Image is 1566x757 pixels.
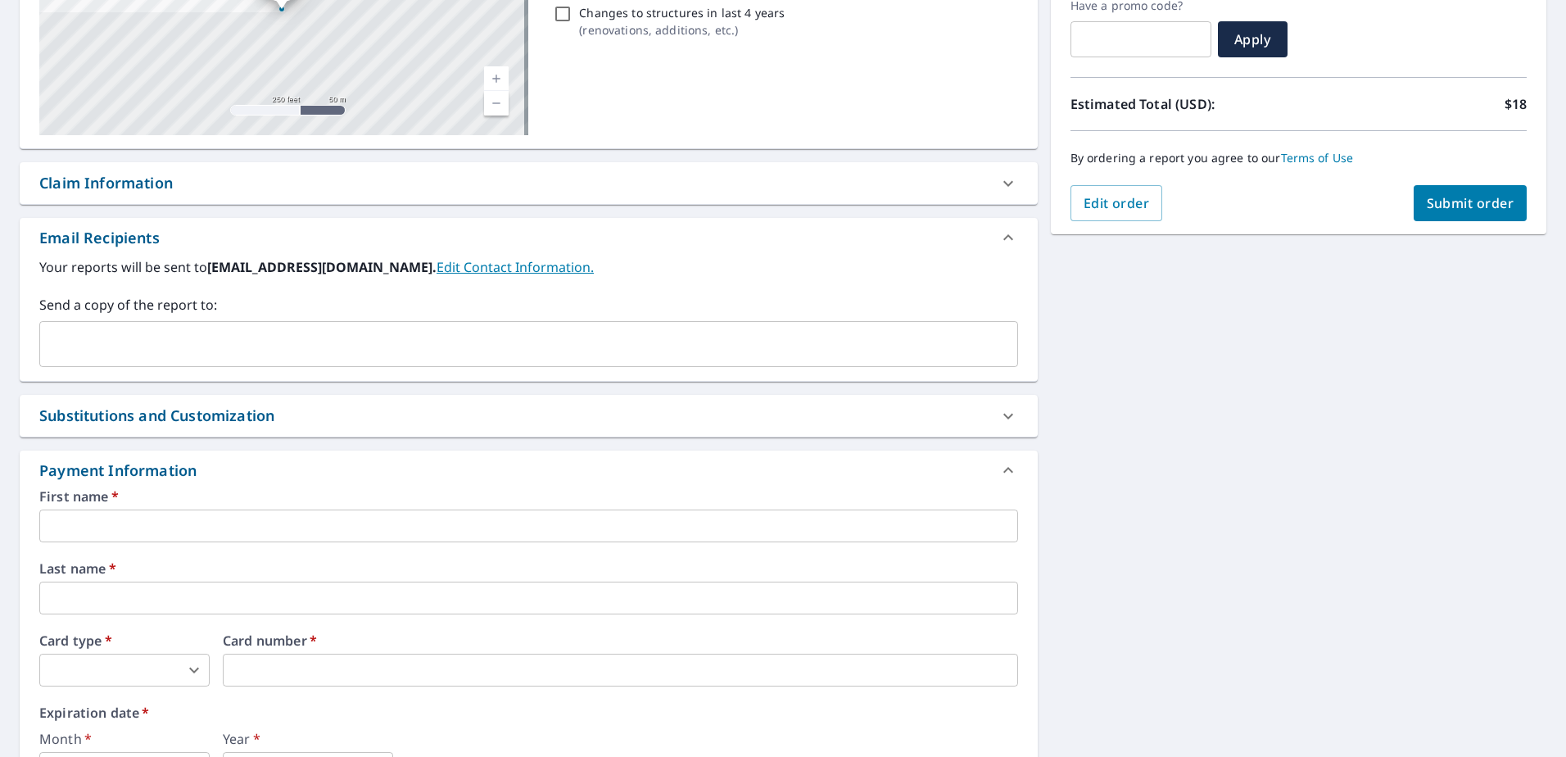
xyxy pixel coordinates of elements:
span: Apply [1231,30,1274,48]
p: ( renovations, additions, etc. ) [579,21,785,39]
a: EditContactInfo [437,258,594,276]
a: Current Level 17, Zoom Out [484,91,509,116]
a: Current Level 17, Zoom In [484,66,509,91]
label: Last name [39,562,1018,575]
label: Expiration date [39,706,1018,719]
div: Email Recipients [20,218,1038,257]
span: Submit order [1427,194,1514,212]
span: Edit order [1084,194,1150,212]
div: Substitutions and Customization [39,405,274,427]
label: First name [39,490,1018,503]
p: Estimated Total (USD): [1070,94,1299,114]
div: Payment Information [20,451,1038,490]
p: By ordering a report you agree to our [1070,151,1527,165]
div: Claim Information [20,162,1038,204]
label: Year [223,732,393,746]
div: Email Recipients [39,227,160,249]
button: Edit order [1070,185,1163,221]
button: Submit order [1414,185,1528,221]
button: Apply [1218,21,1288,57]
p: $18 [1505,94,1527,114]
b: [EMAIL_ADDRESS][DOMAIN_NAME]. [207,258,437,276]
div: Claim Information [39,172,173,194]
a: Terms of Use [1281,150,1354,165]
div: Payment Information [39,460,203,482]
label: Month [39,732,210,746]
p: Changes to structures in last 4 years [579,4,785,21]
label: Card type [39,634,210,647]
div: ​ [39,654,210,687]
div: Substitutions and Customization [20,395,1038,437]
label: Send a copy of the report to: [39,295,1018,315]
label: Card number [223,634,1018,647]
label: Your reports will be sent to [39,257,1018,277]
